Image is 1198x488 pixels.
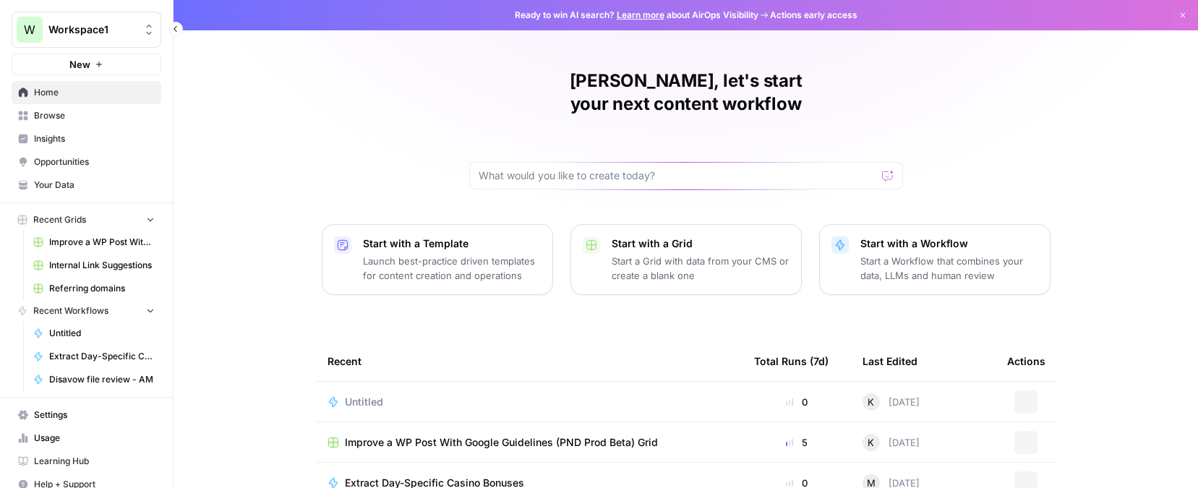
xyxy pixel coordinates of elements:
[12,403,161,427] a: Settings
[12,81,161,104] a: Home
[754,435,839,450] div: 5
[34,155,155,168] span: Opportunities
[12,174,161,197] a: Your Data
[328,395,731,409] a: Untitled
[612,254,790,283] p: Start a Grid with data from your CMS or create a blank one
[24,21,35,38] span: W
[868,395,874,409] span: K
[27,345,161,368] a: Extract Day-Specific Casino Bonuses
[49,350,155,363] span: Extract Day-Specific Casino Bonuses
[479,168,876,183] input: What would you like to create today?
[49,327,155,340] span: Untitled
[322,224,553,295] button: Start with a TemplateLaunch best-practice driven templates for content creation and operations
[868,435,874,450] span: K
[863,393,920,411] div: [DATE]
[34,432,155,445] span: Usage
[34,408,155,421] span: Settings
[49,373,155,386] span: Disavow file review - AM
[12,127,161,150] a: Insights
[328,341,731,381] div: Recent
[12,12,161,48] button: Workspace: Workspace1
[363,236,541,251] p: Start with a Template
[48,22,136,37] span: Workspace1
[27,231,161,254] a: Improve a WP Post With Google Guidelines (PND Prod Beta) Grid
[69,57,90,72] span: New
[12,104,161,127] a: Browse
[34,455,155,468] span: Learning Hub
[34,109,155,122] span: Browse
[49,236,155,249] span: Improve a WP Post With Google Guidelines (PND Prod Beta) Grid
[12,150,161,174] a: Opportunities
[363,254,541,283] p: Launch best-practice driven templates for content creation and operations
[27,322,161,345] a: Untitled
[819,224,1051,295] button: Start with a WorkflowStart a Workflow that combines your data, LLMs and human review
[34,86,155,99] span: Home
[469,69,903,116] h1: [PERSON_NAME], let's start your next content workflow
[345,395,383,409] span: Untitled
[12,300,161,322] button: Recent Workflows
[570,224,802,295] button: Start with a GridStart a Grid with data from your CMS or create a blank one
[12,427,161,450] a: Usage
[27,254,161,277] a: Internal Link Suggestions
[12,450,161,473] a: Learning Hub
[328,435,731,450] a: Improve a WP Post With Google Guidelines (PND Prod Beta) Grid
[860,254,1038,283] p: Start a Workflow that combines your data, LLMs and human review
[49,259,155,272] span: Internal Link Suggestions
[770,9,857,22] span: Actions early access
[27,368,161,391] a: Disavow file review - AM
[515,9,758,22] span: Ready to win AI search? about AirOps Visibility
[860,236,1038,251] p: Start with a Workflow
[863,341,917,381] div: Last Edited
[33,213,86,226] span: Recent Grids
[34,179,155,192] span: Your Data
[34,132,155,145] span: Insights
[12,53,161,75] button: New
[754,395,839,409] div: 0
[12,209,161,231] button: Recent Grids
[1007,341,1045,381] div: Actions
[863,434,920,451] div: [DATE]
[617,9,664,20] a: Learn more
[612,236,790,251] p: Start with a Grid
[345,435,658,450] span: Improve a WP Post With Google Guidelines (PND Prod Beta) Grid
[754,341,829,381] div: Total Runs (7d)
[33,304,108,317] span: Recent Workflows
[49,282,155,295] span: Referring domains
[27,277,161,300] a: Referring domains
